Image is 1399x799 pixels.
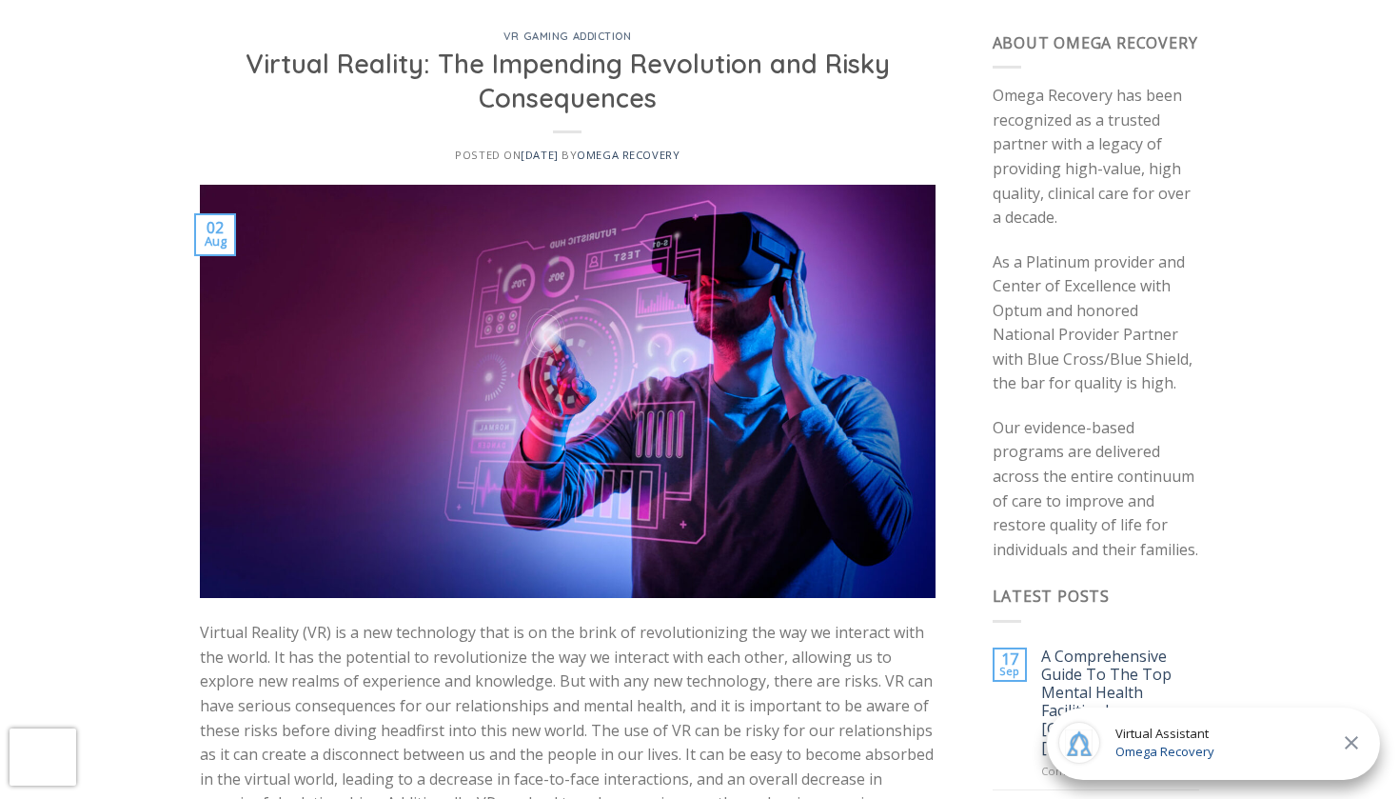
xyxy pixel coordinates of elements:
[200,185,936,599] img: virtual reality and society
[993,586,1111,607] span: Latest Posts
[1041,648,1199,757] a: A Comprehensive Guide To The Top Mental Health Facilities In [GEOGRAPHIC_DATA] [US_STATE]
[562,148,680,162] span: by
[10,729,76,786] iframe: reCAPTCHA
[521,148,558,162] a: [DATE]
[993,250,1200,397] p: As a Platinum provider and Center of Excellence with Optum and honored National Provider Partner ...
[993,32,1198,53] span: About Omega Recovery
[993,84,1200,230] p: Omega Recovery has been recognized as a trusted partner with a legacy of providing high-value, hi...
[577,148,680,162] a: Omega Recovery
[503,30,632,43] a: VR Gaming Addiction
[455,148,558,162] span: Posted on
[223,48,913,115] h1: Virtual Reality: The Impending Revolution and Risky Consequences
[993,416,1200,563] p: Our evidence-based programs are delivered across the entire continuum of care to improve and rest...
[1041,764,1117,778] span: Comments Off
